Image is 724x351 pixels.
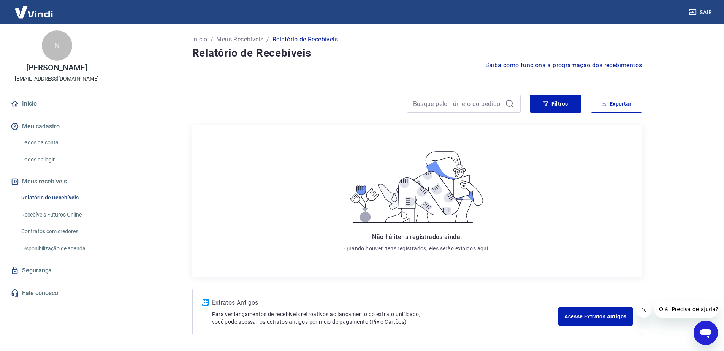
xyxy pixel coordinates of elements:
iframe: Mensagem da empresa [654,301,718,318]
iframe: Fechar mensagem [636,302,651,318]
a: Recebíveis Futuros Online [18,207,105,223]
p: [EMAIL_ADDRESS][DOMAIN_NAME] [15,75,99,83]
a: Segurança [9,262,105,279]
p: Relatório de Recebíveis [272,35,338,44]
a: Fale conosco [9,285,105,302]
a: Início [9,95,105,112]
div: N [42,30,72,61]
span: Olá! Precisa de ajuda? [5,5,64,11]
p: [PERSON_NAME] [26,64,87,72]
a: Acesse Extratos Antigos [558,307,632,326]
button: Exportar [591,95,642,113]
a: Relatório de Recebíveis [18,190,105,206]
span: Não há itens registrados ainda. [372,233,462,240]
img: Vindi [9,0,59,24]
p: Extratos Antigos [212,298,559,307]
button: Filtros [530,95,581,113]
p: Para ver lançamentos de recebíveis retroativos ao lançamento do extrato unificado, você pode aces... [212,310,559,326]
button: Meus recebíveis [9,173,105,190]
h4: Relatório de Recebíveis [192,46,642,61]
a: Meus Recebíveis [216,35,263,44]
p: / [211,35,213,44]
a: Contratos com credores [18,224,105,239]
a: Dados da conta [18,135,105,150]
button: Sair [688,5,715,19]
a: Disponibilização de agenda [18,241,105,256]
a: Saiba como funciona a programação dos recebimentos [485,61,642,70]
a: Dados de login [18,152,105,168]
img: ícone [202,299,209,306]
p: Quando houver itens registrados, eles serão exibidos aqui. [344,245,490,252]
a: Início [192,35,208,44]
input: Busque pelo número do pedido [413,98,502,109]
p: / [266,35,269,44]
button: Meu cadastro [9,118,105,135]
iframe: Botão para abrir a janela de mensagens [694,321,718,345]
